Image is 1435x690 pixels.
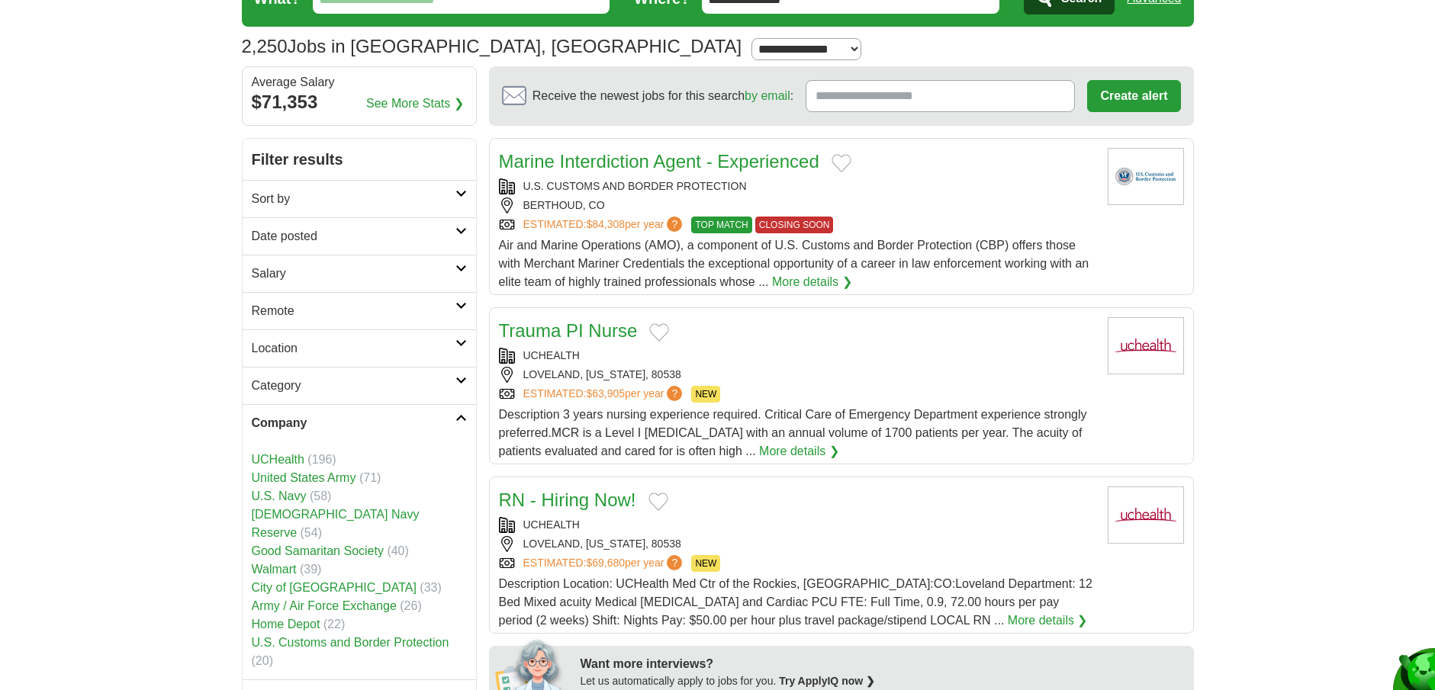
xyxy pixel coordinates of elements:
span: $63,905 [586,387,625,400]
button: Add to favorite jobs [649,323,669,342]
a: Category [243,367,476,404]
div: LOVELAND, [US_STATE], 80538 [499,536,1096,552]
a: Try ApplyIQ now ❯ [779,675,875,687]
a: More details ❯ [759,442,839,461]
span: NEW [691,386,720,403]
a: More details ❯ [1008,611,1088,630]
a: Sort by [243,180,476,217]
a: [DEMOGRAPHIC_DATA] Navy Reserve [252,508,420,539]
img: U.S. Customs and Border Protection logo [1108,148,1184,205]
a: ESTIMATED:$84,308per year? [523,217,686,233]
h2: Sort by [252,190,455,208]
span: Description Location: UCHealth Med Ctr of the Rockies, [GEOGRAPHIC_DATA]:CO:Loveland Department: ... [499,577,1092,627]
span: (54) [301,526,322,539]
button: Create alert [1087,80,1180,112]
span: (40) [387,544,408,557]
a: U.S. CUSTOMS AND BORDER PROTECTION [523,180,747,192]
span: NEW [691,555,720,572]
span: $84,308 [586,218,625,230]
div: Let us automatically apply to jobs for you. [581,673,1185,689]
h1: Jobs in [GEOGRAPHIC_DATA], [GEOGRAPHIC_DATA] [242,36,742,56]
span: (196) [307,453,336,466]
a: Date posted [243,217,476,255]
a: UCHEALTH [523,518,580,531]
a: Company [243,404,476,441]
a: UCHealth [252,453,304,466]
img: UCHealth logo [1108,317,1184,374]
a: U.S. Navy [252,489,307,502]
span: (58) [310,489,331,502]
a: Good Samaritan Society [252,544,384,557]
a: by email [745,89,790,102]
a: See More Stats ❯ [366,95,464,113]
div: Average Salary [252,76,467,88]
button: Add to favorite jobs [832,154,851,172]
a: RN - Hiring Now! [499,489,636,510]
h2: Company [252,414,455,432]
button: Add to favorite jobs [648,493,668,511]
div: LOVELAND, [US_STATE], 80538 [499,367,1096,383]
h2: Location [252,339,455,358]
img: UCHealth logo [1108,486,1184,544]
a: Location [243,329,476,367]
span: (71) [359,471,381,484]
a: Salary [243,255,476,292]
a: Home Depot [252,618,320,631]
span: TOP MATCH [691,217,751,233]
span: (26) [400,599,421,612]
a: ESTIMATED:$69,680per year? [523,555,686,572]
a: U.S. Customs and Border Protection [252,636,449,649]
a: UCHEALTH [523,349,580,361]
div: Want more interviews? [581,655,1185,673]
h2: Remote [252,302,455,320]
div: BERTHOUD, CO [499,197,1096,213]
span: 2,250 [242,33,288,60]
span: (39) [300,563,321,576]
span: ? [667,555,682,570]
a: Marine Interdiction Agent - Experienced [499,151,819,172]
a: United States Army [252,471,356,484]
span: Description 3 years nursing experience required. Critical Care of Emergency Department experience... [499,408,1087,457]
a: Remote [243,292,476,329]
h2: Salary [252,265,455,283]
span: ? [667,386,682,401]
span: Air and Marine Operations (AMO), a component of U.S. Customs and Border Protection (CBP) offers t... [499,239,1089,288]
a: More details ❯ [772,273,852,291]
span: ? [667,217,682,232]
span: $69,680 [586,557,625,569]
span: Receive the newest jobs for this search : [532,87,793,105]
span: (33) [420,581,441,594]
span: (22) [323,618,345,631]
a: Walmart [252,563,297,576]
a: Army / Air Force Exchange [252,599,397,612]
a: ESTIMATED:$63,905per year? [523,386,686,403]
h2: Category [252,377,455,395]
span: (20) [252,654,273,667]
a: Trauma PI Nurse [499,320,638,341]
a: City of [GEOGRAPHIC_DATA] [252,581,417,594]
div: $71,353 [252,88,467,116]
h2: Filter results [243,139,476,180]
h2: Date posted [252,227,455,246]
span: CLOSING SOON [755,217,834,233]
